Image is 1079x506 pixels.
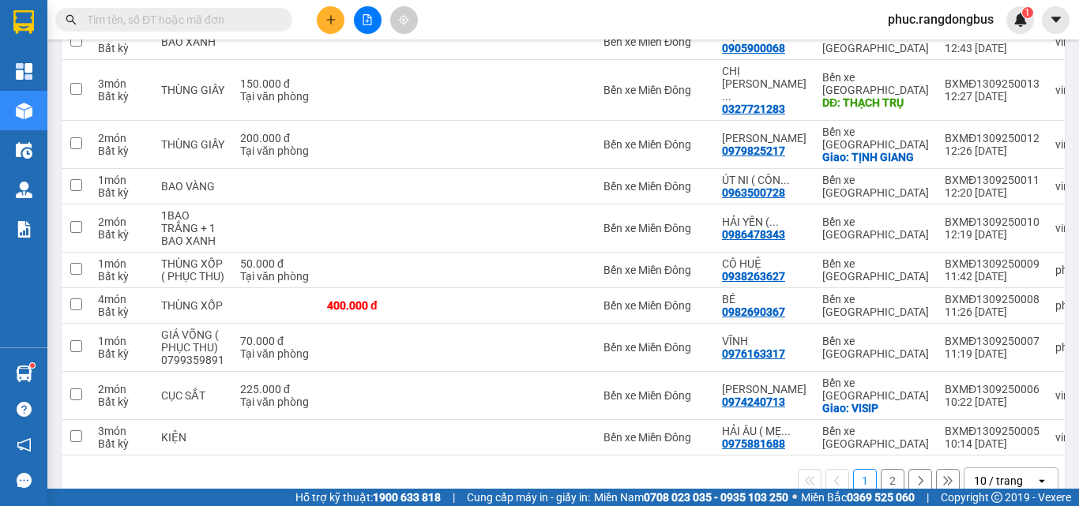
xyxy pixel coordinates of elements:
[373,491,441,504] strong: 1900 633 818
[30,363,35,368] sup: 1
[17,402,32,417] span: question-circle
[822,377,929,402] div: Bến xe [GEOGRAPHIC_DATA]
[8,8,229,67] li: Rạng Đông Buslines
[974,473,1023,489] div: 10 / trang
[822,151,929,163] div: Giao: TỊNH GIANG
[722,395,785,408] div: 0974240713
[98,132,145,144] div: 2 món
[822,96,929,109] div: DĐ: THẠCH TRỤ
[603,299,706,312] div: Bến xe Miền Đông
[161,389,224,402] div: CỤC SẮT
[875,9,1006,29] span: phuc.rangdongbus
[603,138,706,151] div: Bến xe Miền Đông
[945,347,1040,360] div: 11:19 [DATE]
[603,222,706,234] div: Bến xe Miền Đông
[98,425,145,437] div: 3 món
[822,257,929,283] div: Bến xe [GEOGRAPHIC_DATA]
[1049,13,1063,27] span: caret-down
[822,71,929,96] div: Bến xe [GEOGRAPHIC_DATA]
[945,395,1040,408] div: 10:22 [DATE]
[603,180,706,193] div: Bến xe Miền Đông
[240,77,311,90] div: 150.000 đ
[945,335,1040,347] div: BXMĐ1309250007
[161,138,224,151] div: THÙNG GIẤY
[240,132,311,144] div: 200.000 đ
[722,186,785,199] div: 0963500728
[398,14,409,25] span: aim
[801,489,915,506] span: Miền Bắc
[16,221,32,238] img: solution-icon
[822,402,929,414] div: Giao: VISIP
[822,335,929,360] div: Bến xe [GEOGRAPHIC_DATA]
[13,10,34,34] img: logo-vxr
[98,270,145,283] div: Bất kỳ
[240,395,311,408] div: Tại văn phòng
[161,299,224,312] div: THÙNG XỐP
[853,469,877,493] button: 1
[161,328,224,366] div: GIÁ VÕNG ( PHỤC THU) 0799359891
[240,383,311,395] div: 225.000 đ
[722,270,785,283] div: 0938263627
[822,216,929,241] div: Bến xe [GEOGRAPHIC_DATA]
[317,6,344,34] button: plus
[240,90,311,103] div: Tại văn phòng
[822,126,929,151] div: Bến xe [GEOGRAPHIC_DATA]
[467,489,590,506] span: Cung cấp máy in - giấy in:
[8,85,109,120] li: VP Bến xe Miền Đông
[16,142,32,159] img: warehouse-icon
[945,437,1040,450] div: 10:14 [DATE]
[161,257,224,283] div: THÙNG XỐP ( PHỤC THU)
[945,425,1040,437] div: BXMĐ1309250005
[722,437,785,450] div: 0975881688
[722,305,785,318] div: 0982690367
[881,469,904,493] button: 2
[603,431,706,444] div: Bến xe Miền Đông
[109,85,210,137] li: VP Bến xe [GEOGRAPHIC_DATA]
[781,425,791,437] span: ...
[722,383,806,395] div: ANH HUY
[240,270,311,283] div: Tại văn phòng
[722,257,806,270] div: CÔ HUỆ
[66,14,77,25] span: search
[98,383,145,395] div: 2 món
[161,36,224,48] div: BAO XANH
[161,431,224,444] div: KIỆN
[847,491,915,504] strong: 0369 525 060
[722,335,806,347] div: VĨNH
[603,84,706,96] div: Bến xe Miền Đông
[603,341,706,354] div: Bến xe Miền Đông
[945,144,1040,157] div: 12:26 [DATE]
[945,90,1040,103] div: 12:27 [DATE]
[822,174,929,199] div: Bến xe [GEOGRAPHIC_DATA]
[453,489,455,506] span: |
[327,299,406,312] div: 400.000 đ
[945,174,1040,186] div: BXMĐ1309250011
[98,257,145,270] div: 1 món
[769,216,779,228] span: ...
[722,103,785,115] div: 0327721283
[98,186,145,199] div: Bất kỳ
[722,293,806,305] div: BÉ
[16,103,32,119] img: warehouse-icon
[722,42,785,54] div: 0905900068
[822,425,929,450] div: Bến xe [GEOGRAPHIC_DATA]
[98,42,145,54] div: Bất kỳ
[722,90,731,103] span: ...
[603,36,706,48] div: Bến xe Miền Đông
[1024,7,1030,18] span: 1
[603,264,706,276] div: Bến xe Miền Đông
[87,11,273,28] input: Tìm tên, số ĐT hoặc mã đơn
[945,42,1040,54] div: 12:43 [DATE]
[644,491,788,504] strong: 0708 023 035 - 0935 103 250
[945,257,1040,270] div: BXMĐ1309250009
[1042,6,1070,34] button: caret-down
[945,228,1040,241] div: 12:19 [DATE]
[98,216,145,228] div: 2 món
[1022,7,1033,18] sup: 1
[98,293,145,305] div: 4 món
[362,14,373,25] span: file-add
[354,6,382,34] button: file-add
[295,489,441,506] span: Hỗ trợ kỹ thuật:
[945,305,1040,318] div: 11:26 [DATE]
[945,77,1040,90] div: BXMĐ1309250013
